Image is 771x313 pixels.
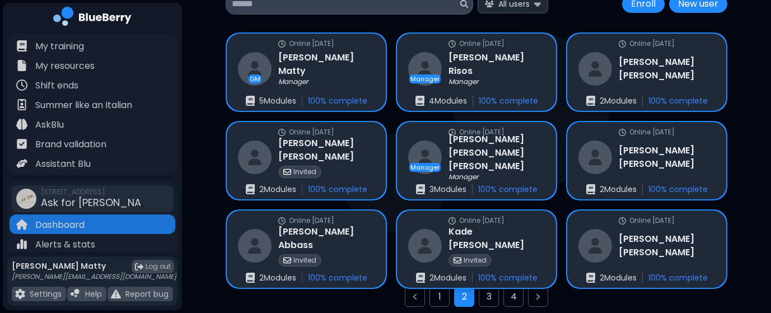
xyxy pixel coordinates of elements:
h3: [PERSON_NAME] Risos [448,51,545,78]
span: Ask for [PERSON_NAME] [41,195,159,209]
h3: [PERSON_NAME] Matty [278,51,375,78]
h3: [PERSON_NAME] [PERSON_NAME] [619,55,715,82]
img: All users [485,1,494,8]
a: online statusOnline [DATE]restaurantManager[PERSON_NAME] RisosManagerenrollments4Modules100% comp... [396,32,557,112]
p: Online [DATE] [629,128,675,137]
img: restaurant [238,229,272,263]
p: Online [DATE] [289,216,334,225]
img: invited [283,168,291,176]
p: Invited [293,167,316,176]
a: online statusOnline [DATE]restaurant[PERSON_NAME] [PERSON_NAME]enrollments2Modules100% complete [566,209,727,289]
img: file icon [16,138,27,150]
img: online status [448,129,456,136]
a: online statusOnline [DATE]restaurant[PERSON_NAME] [PERSON_NAME]invitedInvitedenrollments2Modules1... [226,121,387,200]
p: My training [35,40,84,53]
p: Manager [448,172,478,181]
a: online statusOnline [DATE]restaurantGM[PERSON_NAME] MattyManagerenrollments5Modules100% complete [226,32,387,112]
img: invited [283,256,291,264]
img: file icon [111,289,121,299]
h3: [PERSON_NAME] [PERSON_NAME] [278,137,375,163]
p: 3 Module s [429,184,466,194]
span: [STREET_ADDRESS] [41,188,153,197]
p: 100 % complete [308,96,367,106]
img: online status [278,40,286,48]
p: 2 Module s [600,273,637,283]
p: 5 Module s [259,96,296,106]
img: enrollments [416,273,425,283]
img: restaurant [578,52,612,86]
img: company thumbnail [16,189,36,209]
p: Online [DATE] [629,216,675,225]
button: Go to page 3 [479,287,499,307]
h3: Kade [PERSON_NAME] [448,225,545,252]
p: Settings [30,289,62,299]
button: Go to page 4 [503,287,524,307]
img: enrollments [246,184,255,194]
p: Invited [464,256,487,265]
p: Summer like an Italian [35,99,132,112]
p: 2 Module s [600,96,637,106]
h3: [PERSON_NAME] [PERSON_NAME] [PERSON_NAME] [448,133,545,173]
img: file icon [16,158,27,169]
img: online status [619,129,626,136]
img: online status [619,217,626,225]
img: invited [454,256,461,264]
img: company logo [53,7,132,30]
p: Online [DATE] [459,39,504,48]
img: file icon [71,289,81,299]
p: Invited [293,256,316,265]
p: 100 % complete [308,184,367,194]
img: logout [135,263,143,271]
img: file icon [16,60,27,71]
p: [PERSON_NAME][EMAIL_ADDRESS][DOMAIN_NAME] [12,272,176,281]
button: Next page [528,287,548,307]
button: Go to page 1 [429,287,450,307]
img: enrollments [586,96,595,106]
p: 2 Module s [259,184,296,194]
img: enrollments [416,184,425,194]
h3: [PERSON_NAME] [PERSON_NAME] [619,232,715,259]
p: [PERSON_NAME] Matty [12,261,176,271]
img: restaurant [238,52,272,86]
a: online statusOnline [DATE]restaurantKade [PERSON_NAME]invitedInvitedenrollments2Modules100% complete [396,209,557,289]
h3: [PERSON_NAME] Abbass [278,225,375,252]
img: enrollments [586,273,595,283]
p: AskBlu [35,118,64,132]
img: file icon [16,119,27,130]
p: Manager [448,77,478,86]
p: 100 % complete [308,273,367,283]
img: online status [448,217,456,225]
span: Log out [146,262,171,271]
img: restaurant [408,229,442,263]
img: restaurant [578,229,612,263]
p: 100 % complete [648,184,708,194]
p: GM [250,76,260,82]
a: online statusOnline [DATE]restaurantManager[PERSON_NAME] [PERSON_NAME] [PERSON_NAME]Managerenroll... [396,121,557,200]
p: Shift ends [35,79,78,92]
p: 100 % complete [648,96,708,106]
p: Assistant Blu [35,157,91,171]
img: restaurant [578,141,612,174]
p: 4 Module s [429,96,467,106]
img: file icon [16,40,27,52]
img: online status [619,40,626,48]
p: Online [DATE] [459,128,504,137]
a: online statusOnline [DATE]restaurant[PERSON_NAME] AbbassinvitedInvitedenrollments2Modules100% com... [226,209,387,289]
h3: [PERSON_NAME] [PERSON_NAME] [619,144,715,171]
img: file icon [15,289,25,299]
img: restaurant [408,141,442,174]
p: 100 % complete [478,273,538,283]
img: restaurant [408,52,442,86]
img: file icon [16,219,27,230]
img: enrollments [415,96,424,106]
img: online status [448,40,456,48]
p: 2 Module s [429,273,466,283]
p: Brand validation [35,138,106,151]
p: 100 % complete [479,96,538,106]
p: Manager [410,76,440,82]
p: Dashboard [35,218,85,232]
p: Manager [410,164,440,171]
p: My resources [35,59,95,73]
p: Alerts & stats [35,238,95,251]
button: Go to page 2 [454,287,474,307]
